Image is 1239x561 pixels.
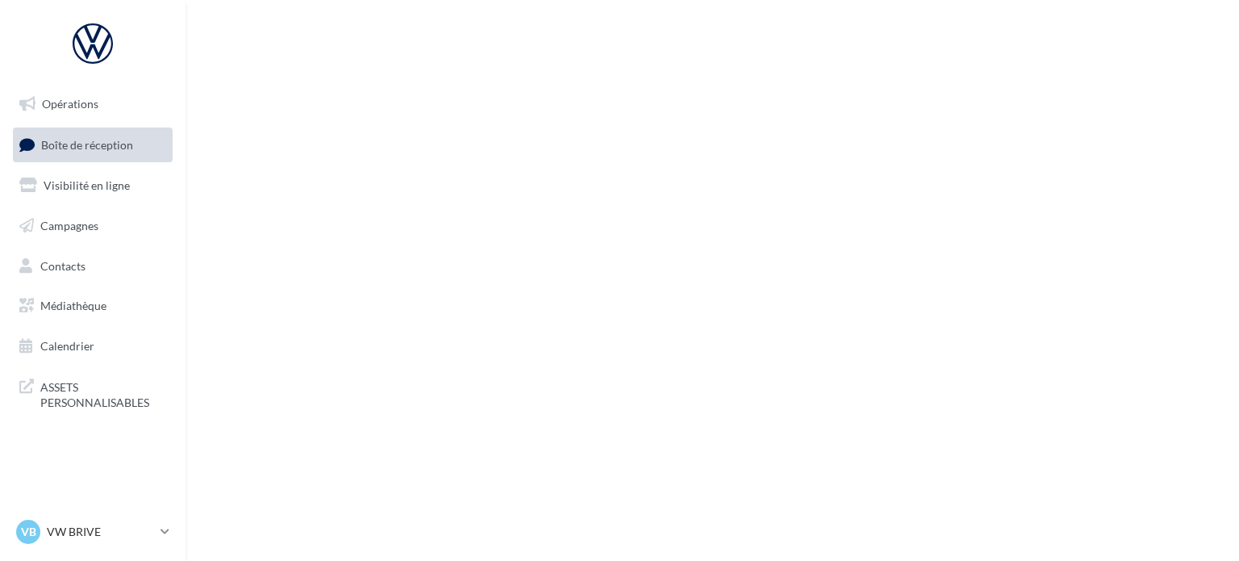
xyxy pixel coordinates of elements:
[10,370,176,417] a: ASSETS PERSONNALISABLES
[10,249,176,283] a: Contacts
[10,289,176,323] a: Médiathèque
[10,329,176,363] a: Calendrier
[41,137,133,151] span: Boîte de réception
[21,524,36,540] span: VB
[40,376,166,411] span: ASSETS PERSONNALISABLES
[42,97,98,111] span: Opérations
[10,87,176,121] a: Opérations
[40,258,86,272] span: Contacts
[10,209,176,243] a: Campagnes
[40,299,106,312] span: Médiathèque
[44,178,130,192] span: Visibilité en ligne
[10,128,176,162] a: Boîte de réception
[40,219,98,232] span: Campagnes
[47,524,154,540] p: VW BRIVE
[13,517,173,547] a: VB VW BRIVE
[10,169,176,203] a: Visibilité en ligne
[40,339,94,353] span: Calendrier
